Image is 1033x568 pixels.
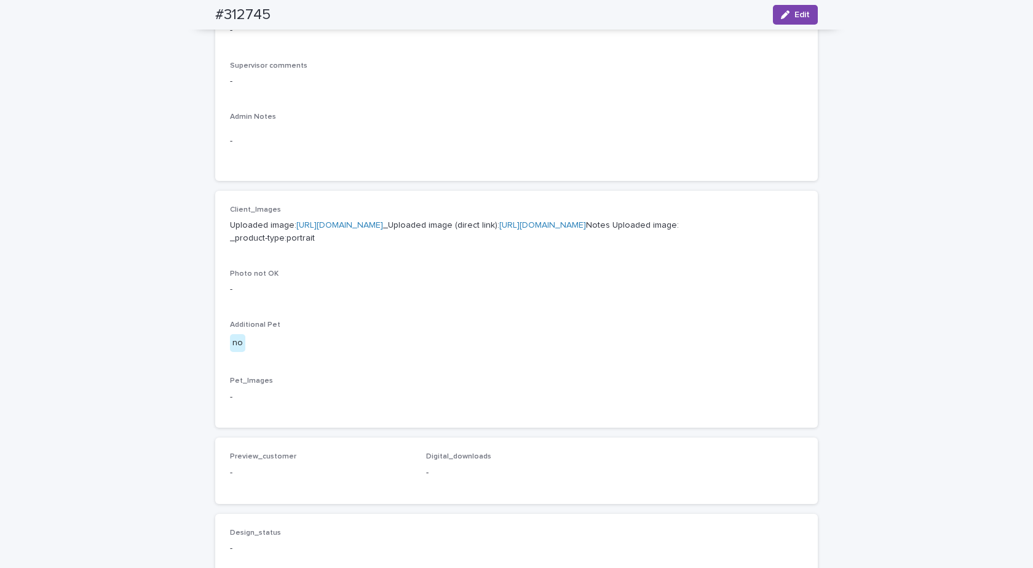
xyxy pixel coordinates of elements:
[230,206,281,214] span: Client_Images
[499,221,586,230] a: [URL][DOMAIN_NAME]
[426,453,491,460] span: Digital_downloads
[230,529,281,537] span: Design_status
[215,6,271,24] h2: #312745
[230,321,280,329] span: Additional Pet
[230,270,279,278] span: Photo not OK
[230,62,307,70] span: Supervisor comments
[296,221,383,230] a: [URL][DOMAIN_NAME]
[230,113,276,121] span: Admin Notes
[426,466,608,479] p: -
[230,391,803,404] p: -
[230,334,245,352] div: no
[230,542,411,555] p: -
[230,24,803,37] p: -
[230,219,803,245] p: Uploaded image: _Uploaded image (direct link): Notes Uploaded image: _product-type:portrait
[230,283,803,296] p: -
[230,135,803,148] p: -
[230,466,411,479] p: -
[773,5,818,25] button: Edit
[794,10,810,19] span: Edit
[230,75,803,88] p: -
[230,377,273,385] span: Pet_Images
[230,453,296,460] span: Preview_customer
